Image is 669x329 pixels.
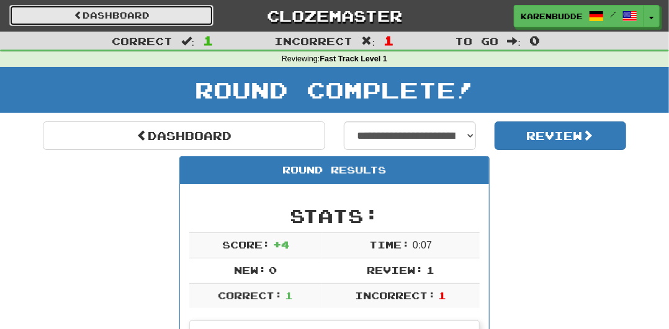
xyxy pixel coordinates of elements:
a: Clozemaster [232,5,436,27]
strong: Fast Track Level 1 [320,55,388,63]
span: To go [456,35,499,47]
span: 1 [426,264,434,276]
a: Dashboard [9,5,213,26]
span: Incorrect: [355,289,436,301]
span: / [610,10,616,19]
span: Score: [222,239,271,250]
span: Time: [370,239,410,250]
a: karenbudde / [514,5,644,27]
h2: Stats: [189,206,480,226]
span: Correct: [218,289,282,301]
span: + 4 [273,239,289,250]
span: : [362,36,375,46]
span: 1 [384,33,394,48]
button: Review [495,121,627,150]
span: 0 [529,33,540,48]
div: Round Results [180,157,489,184]
a: Dashboard [43,121,325,150]
span: New: [234,264,266,276]
span: 1 [285,289,294,301]
span: : [508,36,521,46]
span: 0 : 0 7 [413,240,432,250]
span: 1 [439,289,447,301]
span: Incorrect [275,35,353,47]
h1: Round Complete! [4,77,665,102]
span: Correct [112,35,173,47]
span: 1 [203,33,213,48]
span: Review: [367,264,424,276]
span: : [181,36,195,46]
span: 0 [269,264,277,276]
span: karenbudde [521,11,583,22]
